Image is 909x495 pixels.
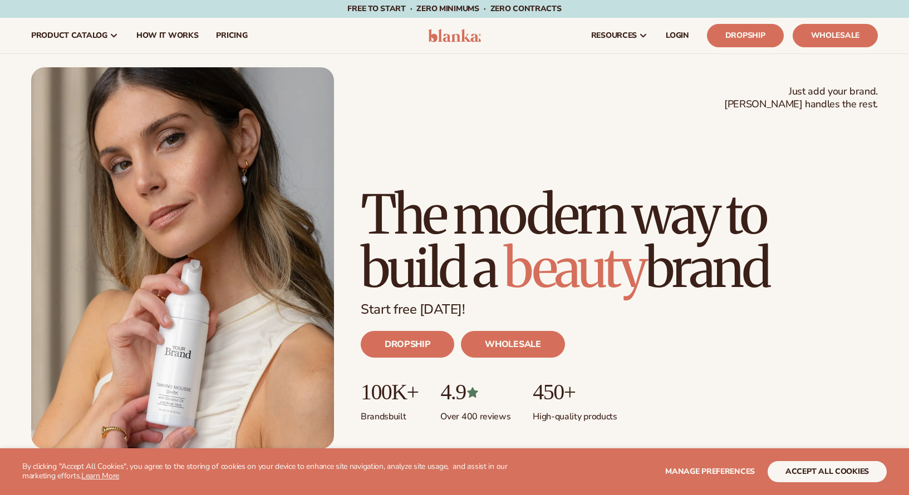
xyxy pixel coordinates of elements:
a: Dropship [707,24,784,47]
a: resources [582,18,657,53]
span: pricing [216,31,247,40]
p: 100K+ [361,380,418,404]
img: logo [428,29,481,42]
p: High-quality products [533,404,617,423]
p: 450+ [533,380,617,404]
h1: The modern way to build a brand [361,188,878,295]
button: accept all cookies [768,461,887,482]
p: Start free [DATE]! [361,301,878,318]
p: 4.9 [440,380,510,404]
span: Free to start · ZERO minimums · ZERO contracts [347,3,561,14]
a: pricing [207,18,256,53]
span: product catalog [31,31,107,40]
a: WHOLESALE [461,331,564,358]
a: Learn More [81,471,119,481]
span: beauty [504,235,645,301]
span: How It Works [136,31,199,40]
span: Just add your brand. [PERSON_NAME] handles the rest. [724,85,878,111]
p: Over 400 reviews [440,404,510,423]
span: resources [591,31,637,40]
a: product catalog [22,18,127,53]
p: Brands built [361,404,418,423]
a: LOGIN [657,18,698,53]
p: By clicking "Accept All Cookies", you agree to the storing of cookies on your device to enhance s... [22,462,520,481]
span: Manage preferences [665,466,755,477]
a: DROPSHIP [361,331,454,358]
button: Manage preferences [665,461,755,482]
span: LOGIN [666,31,689,40]
a: Wholesale [793,24,878,47]
a: How It Works [127,18,208,53]
img: Blanka hero private label beauty Female holding tanning mousse [31,67,334,449]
